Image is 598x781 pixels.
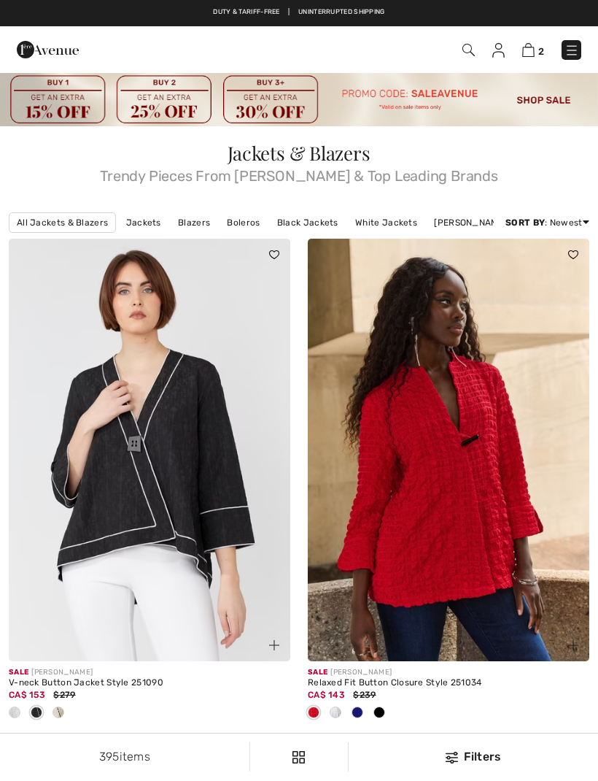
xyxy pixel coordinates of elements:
[17,35,79,64] img: 1ère Avenue
[270,213,346,232] a: Black Jackets
[269,250,279,259] img: heart_black_full.svg
[325,701,346,726] div: Vanilla 30
[9,667,290,678] div: [PERSON_NAME]
[505,218,545,228] strong: Sort By
[99,750,120,763] span: 395
[9,239,290,661] img: V-neck Button Jacket Style 251090. White/Black
[505,216,589,229] div: : Newest
[9,690,45,700] span: CA$ 153
[292,751,305,763] img: Filters
[220,213,267,232] a: Boleros
[9,668,28,677] span: Sale
[26,701,47,726] div: Black/White
[9,163,589,183] span: Trendy Pieces From [PERSON_NAME] & Top Leading Brands
[522,43,535,57] img: Shopping Bag
[228,140,370,166] span: Jackets & Blazers
[308,678,589,688] div: Relaxed Fit Button Closure Style 251034
[564,43,579,58] img: Menu
[353,690,376,700] span: $239
[346,701,368,726] div: Midnight Blue
[4,701,26,726] div: White/Black
[308,239,589,661] img: Relaxed Fit Button Closure Style 251034. Radiant red
[462,44,475,56] img: Search
[568,250,578,259] img: heart_black_full.svg
[492,43,505,58] img: My Info
[427,213,551,232] a: [PERSON_NAME] Jackets
[53,690,75,700] span: $279
[568,640,578,650] img: plus_v2.svg
[17,42,79,55] a: 1ère Avenue
[269,640,279,650] img: plus_v2.svg
[308,667,589,678] div: [PERSON_NAME]
[9,678,290,688] div: V-neck Button Jacket Style 251090
[303,701,325,726] div: Radiant red
[47,701,69,726] div: Moonstone/black
[308,668,327,677] span: Sale
[9,212,116,233] a: All Jackets & Blazers
[308,690,345,700] span: CA$ 143
[368,701,390,726] div: Black
[119,213,168,232] a: Jackets
[171,213,217,232] a: Blazers
[538,46,544,57] span: 2
[357,748,589,766] div: Filters
[348,213,424,232] a: White Jackets
[522,41,544,58] a: 2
